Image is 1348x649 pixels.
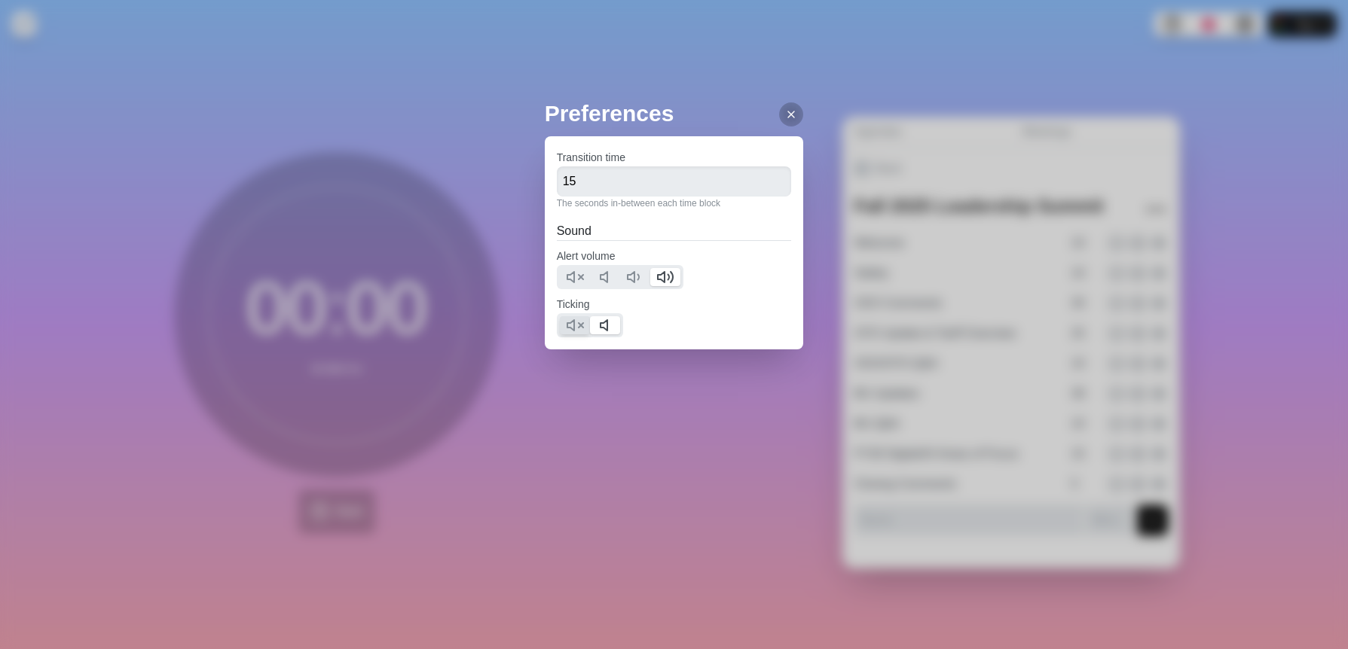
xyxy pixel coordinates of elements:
h2: Sound [557,222,792,240]
label: Alert volume [557,250,616,262]
label: Transition time [557,151,625,163]
label: Ticking [557,298,590,310]
h2: Preferences [545,96,804,130]
p: The seconds in-between each time block [557,197,792,210]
